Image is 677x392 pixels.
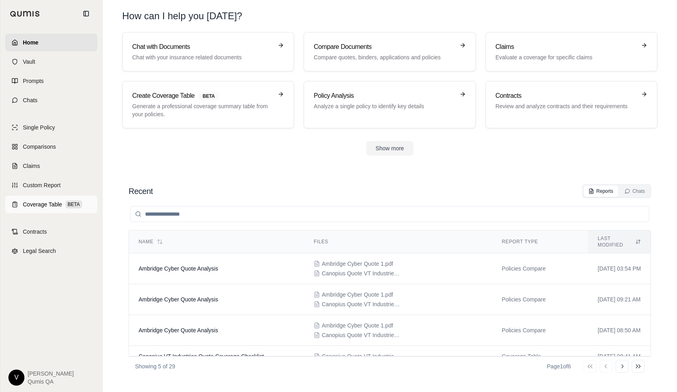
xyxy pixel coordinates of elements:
span: Ambridge Cyber Quote 1.pdf [322,321,393,329]
a: ContractsReview and analyze contracts and their requirements [486,81,657,128]
td: [DATE] 08:50 AM [588,315,651,346]
td: [DATE] 03:54 PM [588,253,651,284]
span: BETA [198,92,220,101]
span: [PERSON_NAME] [28,370,74,378]
a: Comparisons [5,138,97,156]
p: Generate a professional coverage summary table from your policies. [132,102,273,118]
span: Vault [23,58,35,66]
h3: Claims [496,42,636,52]
span: Home [23,38,38,46]
span: BETA [65,200,82,208]
span: Ambridge Cyber Quote Analysis [139,265,218,272]
span: Legal Search [23,247,56,255]
a: Custom Report [5,176,97,194]
a: Chats [5,91,97,109]
h3: Contracts [496,91,636,101]
span: Contracts [23,228,47,236]
a: Create Coverage TableBETAGenerate a professional coverage summary table from your policies. [122,81,294,128]
h3: Chat with Documents [132,42,273,52]
th: Files [304,230,492,253]
p: Showing 5 of 29 [135,362,175,370]
div: Reports [588,188,613,194]
span: Comparisons [23,143,56,151]
span: Ambridge Cyber Quote 1.pdf [322,260,393,268]
button: Show more [366,141,414,156]
span: Ambridge Cyber Quote Analysis [139,327,218,333]
h3: Policy Analysis [314,91,454,101]
h3: Compare Documents [314,42,454,52]
button: Collapse sidebar [80,7,93,20]
p: Chat with your insurance related documents [132,53,273,61]
a: Compare DocumentsCompare quotes, binders, applications and policies [304,32,476,71]
td: Policies Compare [492,253,588,284]
td: [DATE] 09:21 AM [588,284,651,315]
span: Ambridge Cyber Quote 1.pdf [322,291,393,299]
h3: Create Coverage Table [132,91,273,101]
span: Ambridge Cyber Quote Analysis [139,296,218,303]
span: Canopius Quote VT Industries.pdf [322,352,402,360]
a: Home [5,34,97,51]
div: V [8,370,24,386]
p: Review and analyze contracts and their requirements [496,102,636,110]
p: Compare quotes, binders, applications and policies [314,53,454,61]
div: Chats [625,188,645,194]
button: Reports [584,186,618,197]
a: Single Policy [5,119,97,136]
span: Canopius Quote VT Industries.pdf [322,269,402,277]
td: Coverage Table [492,346,588,367]
p: Analyze a single policy to identify key details [314,102,454,110]
span: Prompts [23,77,44,85]
a: Legal Search [5,242,97,260]
span: Custom Report [23,181,60,189]
span: Chats [23,96,38,104]
th: Report Type [492,230,588,253]
a: Coverage TableBETA [5,196,97,213]
p: Evaluate a coverage for specific claims [496,53,636,61]
td: Policies Compare [492,315,588,346]
div: Page 1 of 6 [547,362,571,370]
span: Qumis QA [28,378,74,386]
a: Vault [5,53,97,71]
h2: Recent [129,186,153,197]
a: Policy AnalysisAnalyze a single policy to identify key details [304,81,476,128]
div: Last modified [598,235,641,248]
span: Claims [23,162,40,170]
img: Qumis Logo [10,11,40,17]
span: Canopius Quote VT Industries.pdf [322,331,402,339]
a: Prompts [5,72,97,90]
a: ClaimsEvaluate a coverage for specific claims [486,32,657,71]
a: Contracts [5,223,97,240]
span: Single Policy [23,123,55,131]
a: Claims [5,157,97,175]
button: Chats [620,186,650,197]
span: Canopius VT Industries Quote Coverage Checklist [139,353,264,360]
span: Coverage Table [23,200,62,208]
td: Policies Compare [492,284,588,315]
h1: How can I help you [DATE]? [122,10,242,22]
td: [DATE] 08:41 AM [588,346,651,367]
a: Chat with DocumentsChat with your insurance related documents [122,32,294,71]
div: Name [139,238,294,245]
span: Canopius Quote VT Industries.pdf [322,300,402,308]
